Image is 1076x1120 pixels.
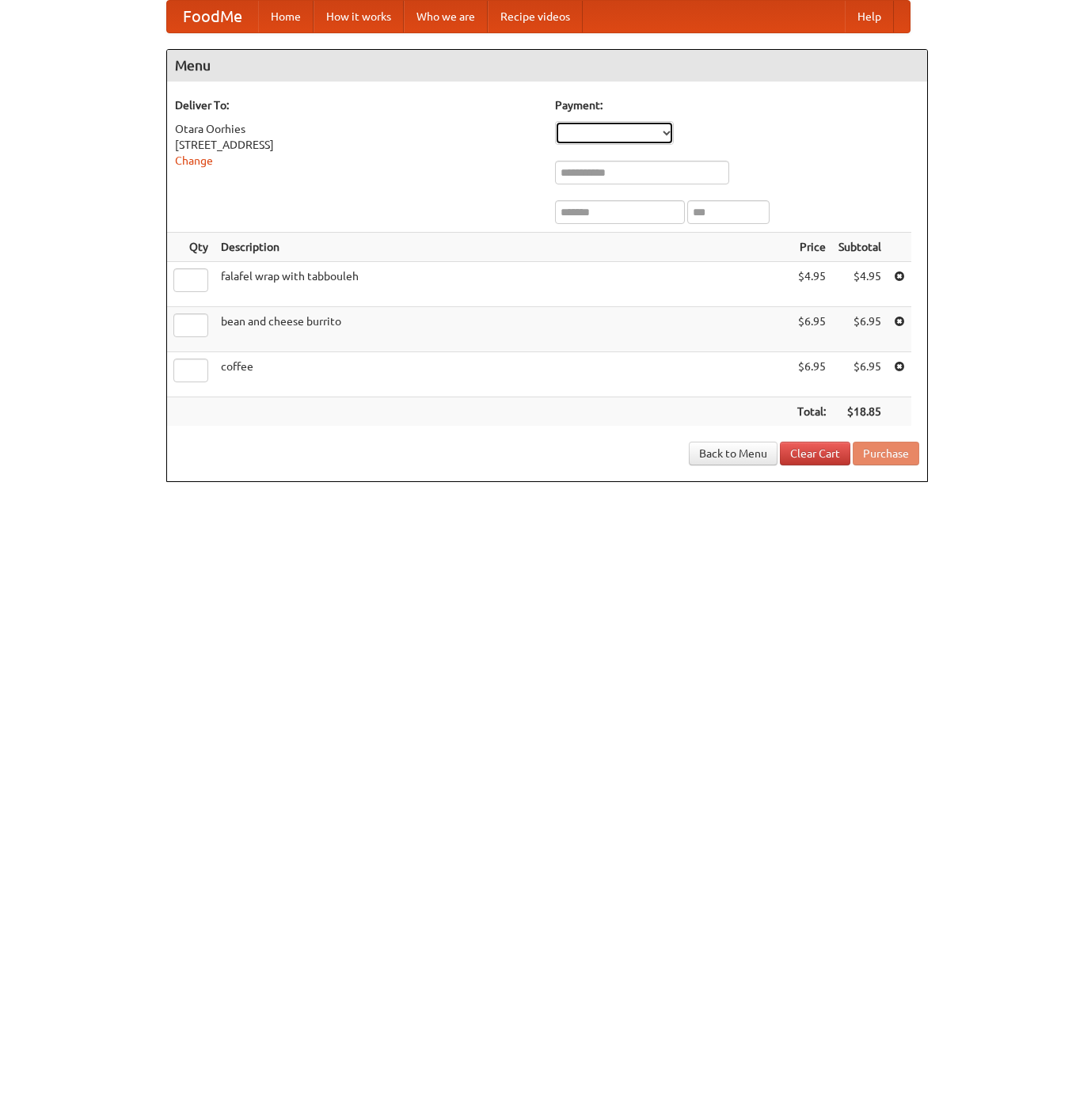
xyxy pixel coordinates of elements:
[791,397,832,427] th: Total:
[167,50,927,82] h4: Menu
[175,154,213,167] a: Change
[832,307,888,352] td: $6.95
[215,352,791,397] td: coffee
[215,307,791,352] td: bean and cheese burrito
[488,1,583,32] a: Recipe videos
[555,97,919,113] h5: Payment:
[215,262,791,307] td: falafel wrap with tabbouleh
[404,1,488,32] a: Who we are
[791,262,832,307] td: $4.95
[780,442,850,465] a: Clear Cart
[258,1,314,32] a: Home
[832,233,888,262] th: Subtotal
[167,1,258,32] a: FoodMe
[845,1,894,32] a: Help
[689,442,778,465] a: Back to Menu
[167,233,215,262] th: Qty
[175,121,539,137] div: Otara Oorhies
[175,137,539,153] div: [STREET_ADDRESS]
[175,97,539,113] h5: Deliver To:
[853,442,919,465] button: Purchase
[215,233,791,262] th: Description
[791,233,832,262] th: Price
[832,262,888,307] td: $4.95
[832,397,888,427] th: $18.85
[314,1,404,32] a: How it works
[791,352,832,397] td: $6.95
[832,352,888,397] td: $6.95
[791,307,832,352] td: $6.95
